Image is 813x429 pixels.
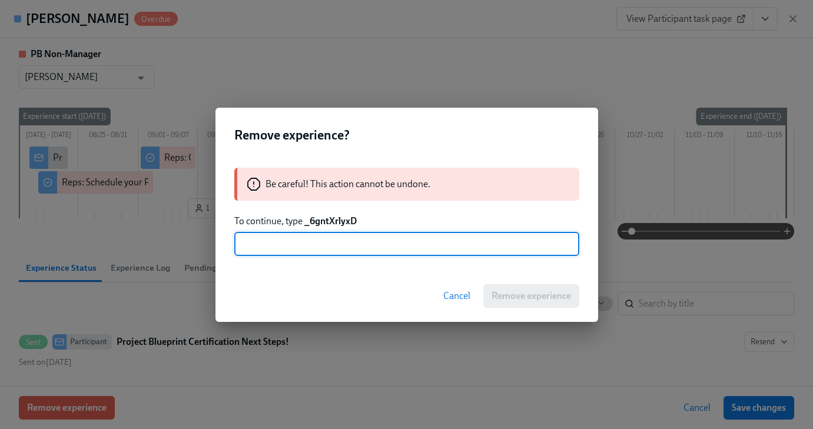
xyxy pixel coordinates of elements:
[234,127,579,144] h2: Remove experience?
[435,284,479,308] button: Cancel
[266,178,430,191] p: Be careful! This action cannot be undone.
[443,290,470,302] span: Cancel
[304,215,357,227] strong: _6gntXrlyxD
[234,215,579,228] p: To continue, type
